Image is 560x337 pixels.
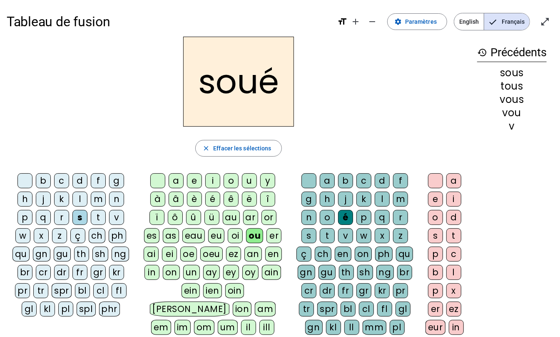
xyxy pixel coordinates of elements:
div: i [205,173,220,188]
div: v [338,228,353,243]
div: î [260,192,275,207]
mat-button-toggle-group: Language selection [454,13,530,30]
div: ll [344,320,359,335]
mat-icon: open_in_full [540,17,550,27]
div: un [183,265,200,280]
div: a [169,173,184,188]
div: [PERSON_NAME] [150,302,229,317]
div: gu [54,247,71,262]
div: z [52,228,67,243]
div: qu [396,247,413,262]
div: â [169,192,184,207]
h3: Précédents [477,43,547,62]
div: on [163,265,180,280]
div: t [320,228,335,243]
div: br [17,265,32,280]
div: y [260,173,275,188]
div: ion [233,302,252,317]
div: d [446,210,461,225]
div: i [446,192,461,207]
div: cr [36,265,51,280]
div: q [36,210,51,225]
div: û [186,210,201,225]
div: r [393,210,408,225]
div: l [446,265,461,280]
div: gr [91,265,106,280]
div: gl [22,302,37,317]
div: c [356,173,371,188]
h2: soué [183,37,294,127]
div: pl [58,302,73,317]
div: l [72,192,87,207]
mat-icon: close [202,145,210,152]
div: ain [262,265,281,280]
div: oe [180,247,197,262]
div: bl [341,302,356,317]
div: fl [377,302,392,317]
div: q [375,210,390,225]
div: s [428,228,443,243]
div: eau [182,228,205,243]
div: x [34,228,49,243]
h1: Tableau de fusion [7,8,331,35]
div: m [91,192,106,207]
div: ein [182,283,200,298]
div: pl [390,320,405,335]
div: gn [33,247,50,262]
mat-icon: format_size [337,17,347,27]
div: bl [75,283,90,298]
div: oi [228,228,243,243]
div: w [356,228,371,243]
div: ei [162,247,177,262]
div: ch [315,247,331,262]
div: cl [359,302,374,317]
div: ien [203,283,222,298]
div: ez [446,302,461,317]
div: o [320,210,335,225]
div: a [446,173,461,188]
div: pr [393,283,408,298]
div: é [205,192,220,207]
div: b [428,265,443,280]
div: dr [320,283,335,298]
div: p [17,210,32,225]
div: on [355,247,372,262]
div: h [320,192,335,207]
div: il [241,320,256,335]
div: é [338,210,353,225]
div: à [150,192,165,207]
div: ng [376,265,394,280]
span: Paramètres [405,17,437,27]
span: Français [484,13,530,30]
div: v [477,121,547,131]
div: s [301,228,316,243]
div: r [54,210,69,225]
div: ch [89,228,105,243]
div: es [144,228,159,243]
div: vous [477,95,547,105]
div: em [151,320,171,335]
mat-icon: add [351,17,361,27]
div: gr [356,283,371,298]
div: è [187,192,202,207]
button: Effacer les sélections [195,140,281,157]
div: b [36,173,51,188]
div: kl [326,320,341,335]
div: ê [224,192,239,207]
div: ey [223,265,239,280]
div: v [109,210,124,225]
div: k [54,192,69,207]
div: pr [15,283,30,298]
span: English [454,13,484,30]
div: spl [77,302,96,317]
div: en [335,247,351,262]
div: er [428,302,443,317]
div: g [109,173,124,188]
div: sh [92,247,108,262]
div: kl [40,302,55,317]
div: o [428,210,443,225]
div: d [375,173,390,188]
div: oeu [200,247,223,262]
div: om [194,320,214,335]
div: s [72,210,87,225]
